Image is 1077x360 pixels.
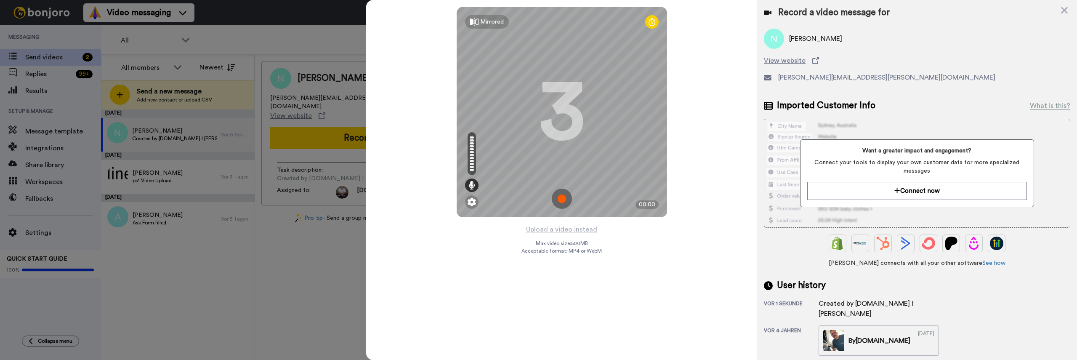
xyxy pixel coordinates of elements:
[536,240,588,247] span: Max video size: 500 MB
[848,336,910,346] div: By [DOMAIN_NAME]
[636,200,659,209] div: 00:00
[764,327,819,356] div: vor 4 Jahren
[1030,101,1070,111] div: What is this?
[944,237,958,250] img: Patreon
[764,300,819,319] div: vor 1 Sekunde
[819,325,939,356] a: By[DOMAIN_NAME][DATE]
[990,237,1003,250] img: GoHighLevel
[807,158,1026,175] span: Connect your tools to display your own customer data for more specialized messages
[819,299,953,319] div: Created by [DOMAIN_NAME] I [PERSON_NAME]
[899,237,912,250] img: ActiveCampaign
[967,237,981,250] img: Drip
[831,237,844,250] img: Shopify
[807,147,1026,155] span: Want a greater impact and engagement?
[524,224,600,235] button: Upload a video instead
[552,189,572,209] img: ic_record_start.svg
[823,330,844,351] img: 12b33db1-3948-47a7-93ed-650b7a6761e1-thumb.jpg
[918,330,934,351] div: [DATE]
[982,260,1005,266] a: See how
[764,259,1070,267] span: [PERSON_NAME] connects with all your other software
[764,56,806,66] span: View website
[777,99,875,112] span: Imported Customer Info
[777,279,826,292] span: User history
[876,237,890,250] img: Hubspot
[922,237,935,250] img: ConvertKit
[807,182,1026,200] button: Connect now
[539,80,585,144] div: 3
[778,72,995,83] span: [PERSON_NAME][EMAIL_ADDRESS][PERSON_NAME][DOMAIN_NAME]
[468,198,476,206] img: ic_gear.svg
[521,248,602,254] span: Acceptable format: MP4 or WebM
[854,237,867,250] img: Ontraport
[764,56,1070,66] a: View website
